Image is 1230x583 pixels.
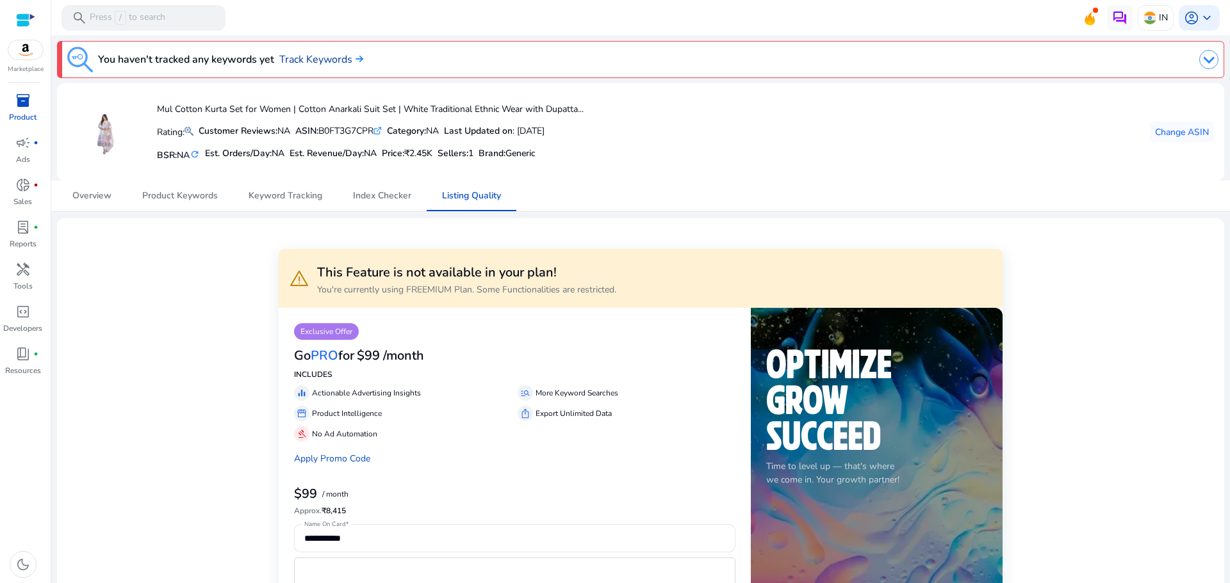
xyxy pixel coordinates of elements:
span: lab_profile [15,220,31,235]
img: 51YhHZIn-xL.jpg [82,108,130,156]
span: Approx. [294,506,322,516]
div: NA [199,124,290,138]
span: fiber_manual_record [33,140,38,145]
span: ₹2.45K [404,147,432,159]
p: Export Unlimited Data [536,408,612,419]
div: B0FT3G7CPR [295,124,382,138]
span: Generic [505,147,536,159]
span: handyman [15,262,31,277]
p: Resources [5,365,41,376]
h5: Price: [382,148,432,159]
b: Customer Reviews: [199,125,277,137]
h4: Mul Cotton Kurta Set for Women | Cotton Anarkali Suit Set | White Traditional Ethnic Wear with Du... [157,104,584,115]
span: gavel [297,429,307,439]
img: dropdown-arrow.svg [1199,50,1218,69]
span: Change ASIN [1155,125,1209,139]
p: Time to level up — that's where we come in. Your growth partner! [766,459,987,486]
p: Product Intelligence [312,408,382,419]
img: keyword-tracking.svg [67,47,93,72]
p: Tools [13,280,33,292]
p: Actionable Advertising Insights [312,387,421,399]
h5: Est. Revenue/Day: [290,148,377,159]
b: Last Updated on [444,125,512,137]
span: donut_small [15,177,31,193]
span: fiber_manual_record [33,351,38,356]
button: Change ASIN [1150,122,1214,142]
h5: : [479,148,536,159]
p: Rating: [157,124,193,139]
h3: This Feature is not available in your plan! [317,265,616,280]
div: : [DATE] [444,124,545,138]
h5: Sellers: [438,148,473,159]
span: 1 [468,147,473,159]
h5: Est. Orders/Day: [205,148,284,159]
span: Product Keywords [142,191,218,200]
span: NA [364,147,377,159]
span: storefront [297,408,307,419]
span: inventory_2 [15,93,31,108]
p: No Ad Automation [312,428,377,440]
span: PRO [311,347,338,364]
p: You're currently using FREEMIUM Plan. Some Functionalities are restricted. [317,283,616,296]
span: dark_mode [15,557,31,572]
b: $99 [294,485,317,502]
h3: Go for [294,348,354,363]
p: Product [9,111,37,123]
p: Press to search [90,11,165,25]
a: Apply Promo Code [294,452,370,465]
span: fiber_manual_record [33,225,38,230]
p: Exclusive Offer [294,323,359,340]
span: / [115,11,126,25]
span: NA [272,147,284,159]
p: Reports [10,238,37,250]
img: in.svg [1144,12,1156,24]
b: ASIN: [295,125,318,137]
div: NA [387,124,439,138]
span: campaign [15,135,31,150]
img: amazon.svg [8,40,43,60]
span: Keyword Tracking [249,191,322,200]
p: More Keyword Searches [536,387,618,399]
h6: ₹8,415 [294,506,735,515]
span: Listing Quality [442,191,501,200]
span: manage_search [520,388,530,398]
span: Index Checker [353,191,411,200]
h5: BSR: [157,147,200,161]
span: keyboard_arrow_down [1199,10,1215,26]
span: warning [289,268,309,289]
p: Developers [3,323,42,334]
h3: $99 /month [357,348,424,363]
span: book_4 [15,346,31,362]
p: Marketplace [8,65,44,74]
span: code_blocks [15,304,31,319]
p: Sales [13,196,32,207]
b: Category: [387,125,426,137]
mat-icon: refresh [190,148,200,161]
span: account_circle [1184,10,1199,26]
span: Overview [72,191,111,200]
p: / month [322,490,348,499]
img: arrow-right.svg [352,55,363,63]
span: Brand [479,147,504,159]
span: ios_share [520,408,530,419]
p: INCLUDES [294,369,735,380]
mat-label: Name On Card [304,520,345,529]
p: Ads [16,154,30,165]
span: fiber_manual_record [33,182,38,188]
h3: You haven't tracked any keywords yet [98,52,274,67]
a: Track Keywords [279,52,363,67]
span: NA [177,149,190,161]
span: search [72,10,87,26]
p: IN [1159,6,1168,29]
span: equalizer [297,388,307,398]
